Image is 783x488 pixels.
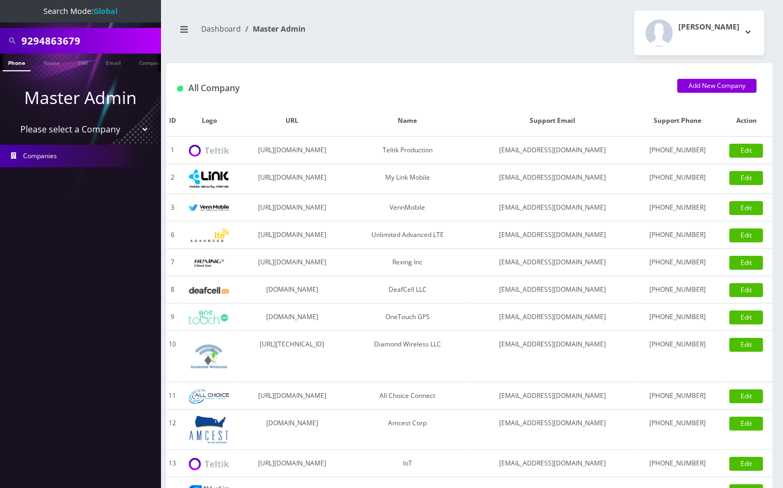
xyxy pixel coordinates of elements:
[240,382,344,410] td: [URL][DOMAIN_NAME]
[189,336,229,376] img: Diamond Wireless LLC
[177,86,183,92] img: All Company
[240,331,344,382] td: [URL][TECHNICAL_ID]
[471,382,634,410] td: [EMAIL_ADDRESS][DOMAIN_NAME]
[134,54,170,70] a: Company
[471,450,634,477] td: [EMAIL_ADDRESS][DOMAIN_NAME]
[166,249,179,276] td: 7
[345,194,471,221] td: VennMobile
[634,382,721,410] td: [PHONE_NUMBER]
[677,79,757,93] a: Add New Company
[729,310,763,324] a: Edit
[241,23,305,34] li: Master Admin
[345,105,471,137] th: Name
[471,137,634,164] td: [EMAIL_ADDRESS][DOMAIN_NAME]
[634,304,721,331] td: [PHONE_NUMBER]
[634,276,721,304] td: [PHONE_NUMBER]
[471,304,634,331] td: [EMAIL_ADDRESS][DOMAIN_NAME]
[189,310,229,324] img: OneTouch GPS
[166,194,179,221] td: 3
[240,221,344,249] td: [URL][DOMAIN_NAME]
[189,287,229,294] img: DeafCell LLC
[93,6,118,16] strong: Global
[471,221,634,249] td: [EMAIL_ADDRESS][DOMAIN_NAME]
[189,145,229,157] img: Teltik Production
[634,11,764,55] button: [PERSON_NAME]
[240,249,344,276] td: [URL][DOMAIN_NAME]
[345,331,471,382] td: Diamond Wireless LLC
[721,105,772,137] th: Action
[240,105,344,137] th: URL
[3,54,31,71] a: Phone
[240,410,344,450] td: [DOMAIN_NAME]
[634,450,721,477] td: [PHONE_NUMBER]
[729,417,763,431] a: Edit
[729,256,763,270] a: Edit
[345,276,471,304] td: DeafCell LLC
[189,169,229,188] img: My Link Mobile
[240,137,344,164] td: [URL][DOMAIN_NAME]
[345,410,471,450] td: Amcest Corp
[189,258,229,268] img: Rexing Inc
[240,276,344,304] td: [DOMAIN_NAME]
[166,450,179,477] td: 13
[240,194,344,221] td: [URL][DOMAIN_NAME]
[471,164,634,194] td: [EMAIL_ADDRESS][DOMAIN_NAME]
[729,228,763,242] a: Edit
[166,382,179,410] td: 11
[21,31,158,51] input: Search All Companies
[345,221,471,249] td: Unlimited Advanced LTE
[729,144,763,158] a: Edit
[471,105,634,137] th: Support Email
[634,221,721,249] td: [PHONE_NUMBER]
[189,458,229,470] img: IoT
[471,331,634,382] td: [EMAIL_ADDRESS][DOMAIN_NAME]
[345,304,471,331] td: OneTouch GPS
[634,410,721,450] td: [PHONE_NUMBER]
[38,54,65,70] a: Name
[729,457,763,471] a: Edit
[179,105,240,137] th: Logo
[345,382,471,410] td: All Choice Connect
[166,105,179,137] th: ID
[166,410,179,450] td: 12
[729,338,763,352] a: Edit
[634,137,721,164] td: [PHONE_NUMBER]
[174,18,462,48] nav: breadcrumb
[678,23,740,32] h2: [PERSON_NAME]
[166,331,179,382] td: 10
[471,410,634,450] td: [EMAIL_ADDRESS][DOMAIN_NAME]
[634,105,721,137] th: Support Phone
[729,201,763,215] a: Edit
[729,389,763,403] a: Edit
[729,283,763,297] a: Edit
[729,171,763,185] a: Edit
[189,415,229,444] img: Amcest Corp
[24,151,57,160] span: Companies
[634,194,721,221] td: [PHONE_NUMBER]
[345,164,471,194] td: My Link Mobile
[177,83,661,93] h1: All Company
[43,6,118,16] span: Search Mode:
[189,229,229,242] img: Unlimited Advanced LTE
[166,137,179,164] td: 1
[634,331,721,382] td: [PHONE_NUMBER]
[240,304,344,331] td: [DOMAIN_NAME]
[345,249,471,276] td: Rexing Inc
[240,164,344,194] td: [URL][DOMAIN_NAME]
[634,164,721,194] td: [PHONE_NUMBER]
[471,194,634,221] td: [EMAIL_ADDRESS][DOMAIN_NAME]
[189,389,229,404] img: All Choice Connect
[345,450,471,477] td: IoT
[471,276,634,304] td: [EMAIL_ADDRESS][DOMAIN_NAME]
[345,137,471,164] td: Teltik Production
[166,304,179,331] td: 9
[100,54,126,70] a: Email
[72,54,93,70] a: SIM
[166,276,179,304] td: 8
[201,24,241,34] a: Dashboard
[189,204,229,212] img: VennMobile
[240,450,344,477] td: [URL][DOMAIN_NAME]
[166,164,179,194] td: 2
[471,249,634,276] td: [EMAIL_ADDRESS][DOMAIN_NAME]
[634,249,721,276] td: [PHONE_NUMBER]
